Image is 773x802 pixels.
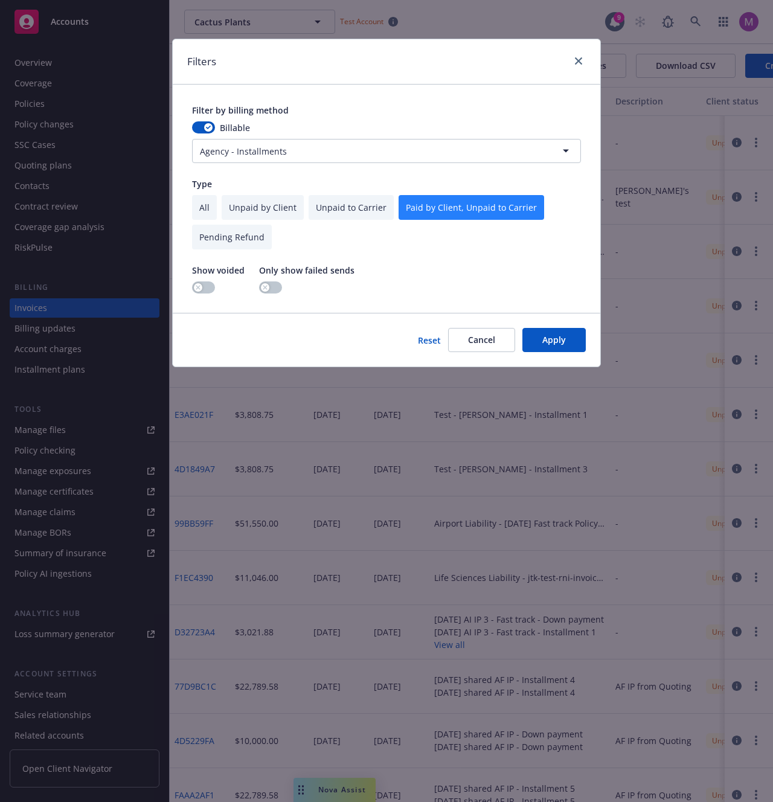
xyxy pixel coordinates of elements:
[522,328,586,352] button: Apply
[418,334,441,347] button: Reset
[259,265,354,276] span: Only show failed sends
[571,54,586,68] a: close
[192,178,212,190] span: Type
[192,265,245,276] span: Show voided
[192,104,289,116] span: Filter by billing method
[448,328,515,352] button: Cancel
[187,54,216,69] h1: Filters
[192,121,581,134] div: Billable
